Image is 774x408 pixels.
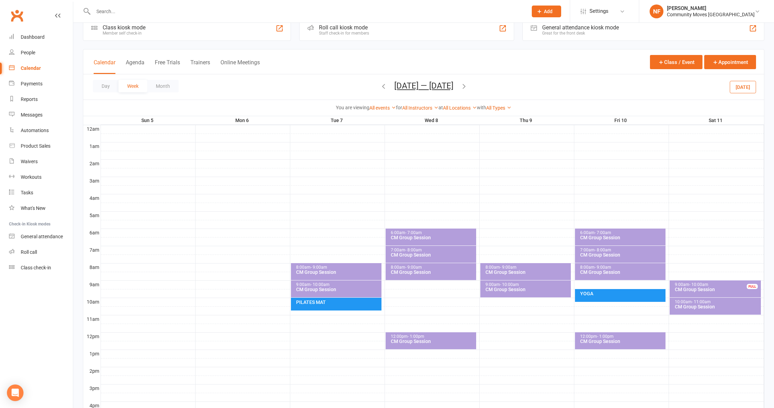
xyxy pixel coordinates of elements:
div: 7:00am [580,248,664,252]
div: Member self check-in [103,31,145,36]
button: [DATE] [730,81,756,93]
strong: at [438,105,443,110]
th: Sun 5 [101,116,195,125]
div: 8:00am [485,265,569,270]
button: Calendar [94,59,115,74]
div: Open Intercom Messenger [7,384,23,401]
th: 12am [83,125,101,133]
button: Online Meetings [220,59,260,74]
div: Roll call kiosk mode [319,24,369,31]
input: Search... [91,7,523,16]
div: CM Group Session [580,235,664,240]
div: 8:00am [580,265,664,270]
button: Class / Event [650,55,702,69]
div: CM Group Session [390,339,475,344]
a: Clubworx [8,7,26,24]
span: - 1:00pm [597,334,614,339]
a: Reports [9,92,73,107]
div: 6:00am [390,231,475,235]
div: General attendance [21,234,63,239]
div: What's New [21,205,46,211]
div: CM Group Session [580,270,664,275]
div: Reports [21,96,38,102]
div: 8:00am [390,265,475,270]
th: 1pm [83,350,101,358]
th: Tue 7 [290,116,385,125]
div: CM Group Session [580,252,664,257]
th: 4am [83,194,101,203]
span: - 9:00am [500,265,517,270]
div: 9:00am [485,282,569,287]
div: 12:00pm [390,334,475,339]
div: Great for the front desk [542,31,619,36]
span: - 10:00am [500,282,519,287]
th: 3pm [83,384,101,393]
strong: for [396,105,402,110]
th: 9am [83,280,101,289]
span: - 8:00am [405,248,422,252]
a: Payments [9,76,73,92]
a: General attendance kiosk mode [9,229,73,244]
div: People [21,50,35,55]
div: CM Group Session [390,252,475,257]
span: - 7:00am [595,230,611,235]
div: CM Group Session [390,270,475,275]
a: Tasks [9,185,73,201]
button: Week [119,80,147,92]
div: CM Group Session [674,287,759,292]
div: Messages [21,112,43,118]
div: 10:00am [674,300,759,304]
th: Fri 10 [574,116,669,125]
th: Mon 6 [195,116,290,125]
div: Dashboard [21,34,45,40]
strong: with [477,105,486,110]
div: NF [650,4,663,18]
button: Month [147,80,179,92]
div: Automations [21,128,49,133]
div: CM Group Session [485,287,569,292]
a: What's New [9,201,73,216]
th: 2pm [83,367,101,375]
a: People [9,45,73,61]
div: FULL [747,284,758,289]
div: Product Sales [21,143,50,149]
span: - 7:00am [405,230,422,235]
div: Calendar [21,65,41,71]
div: CM Group Session [485,270,569,275]
div: CM Group Session [296,287,380,292]
div: CM Group Session [390,235,475,240]
div: Community Moves [GEOGRAPHIC_DATA] [667,11,755,18]
th: 10am [83,298,101,306]
span: - 10:00am [689,282,708,287]
span: - 11:00am [692,299,711,304]
div: YOGA [580,291,664,296]
a: Roll call [9,244,73,260]
div: Waivers [21,159,38,164]
a: Calendar [9,61,73,76]
div: PILATES MAT [296,300,380,305]
button: Trainers [190,59,210,74]
span: Settings [589,3,608,19]
span: - 8:00am [595,248,611,252]
a: Workouts [9,169,73,185]
button: [DATE] — [DATE] [394,81,453,91]
span: - 1:00pm [408,334,424,339]
th: 7am [83,246,101,254]
th: Wed 8 [385,116,479,125]
div: 8:00am [296,265,380,270]
div: CM Group Session [580,339,664,344]
a: All events [369,105,396,111]
button: Agenda [126,59,144,74]
th: 11am [83,315,101,324]
span: - 9:00am [405,265,422,270]
div: Tasks [21,190,33,195]
div: CM Group Session [296,270,380,275]
a: Automations [9,123,73,138]
div: Roll call [21,249,37,255]
button: Add [532,6,561,17]
div: Class check-in [21,265,51,270]
th: Sat 11 [669,116,764,125]
th: 2am [83,159,101,168]
div: Workouts [21,174,41,180]
a: All Locations [443,105,477,111]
